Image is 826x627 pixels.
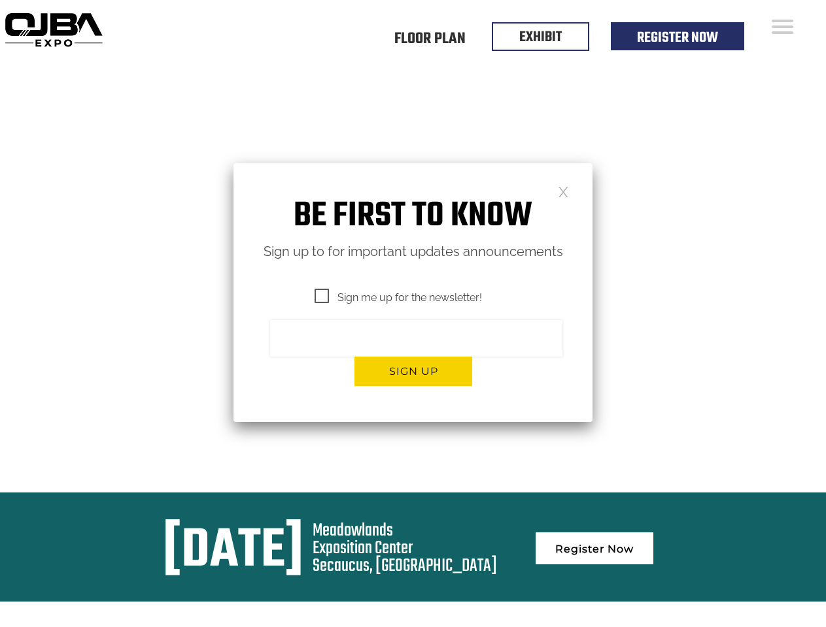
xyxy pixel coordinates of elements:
div: [DATE] [163,522,303,582]
button: Sign up [354,357,472,386]
a: Close [558,185,569,197]
a: Register Now [637,27,718,49]
p: Sign up to for important updates announcements [233,240,593,263]
a: EXHIBIT [519,26,562,48]
a: Register Now [536,532,653,564]
h1: Be first to know [233,196,593,237]
span: Sign me up for the newsletter! [315,289,482,306]
div: Meadowlands Exposition Center Secaucus, [GEOGRAPHIC_DATA] [313,522,497,575]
